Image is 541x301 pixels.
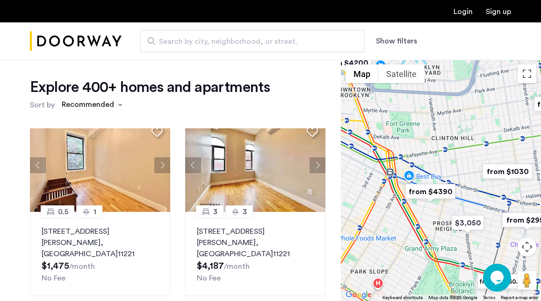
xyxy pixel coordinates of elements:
h1: Explore 400+ homes and apartments [30,78,270,97]
button: Drag Pegman onto the map to open Street View [518,271,536,290]
span: $1,475 [42,261,69,271]
span: $4,187 [197,261,224,271]
a: Open this area in Google Maps (opens a new window) [343,289,374,301]
input: Apartment Search [140,30,365,52]
div: from $4200 [317,52,375,73]
button: Previous apartment [30,157,46,173]
a: Registration [486,8,511,15]
button: Previous apartment [185,157,201,173]
sub: /month [224,263,250,270]
span: No Fee [42,274,65,282]
div: from $2,750.00 [474,271,531,292]
button: Show satellite imagery [378,64,425,83]
button: Keyboard shortcuts [382,294,423,301]
a: Login [454,8,473,15]
button: Show street map [346,64,378,83]
span: Map data ©2025 Google [428,295,477,300]
img: Google [343,289,374,301]
p: [STREET_ADDRESS][PERSON_NAME] 11221 [42,226,159,259]
div: $3,050 [448,212,488,233]
a: 33[STREET_ADDRESS][PERSON_NAME], [GEOGRAPHIC_DATA]11221No Fee [185,212,325,296]
img: 2016_638508057422366955.jpeg [30,119,170,212]
button: Show or hide filters [376,35,417,47]
ng-select: sort-apartment [57,97,127,113]
span: 1 [94,206,96,217]
iframe: chat widget [483,264,513,292]
div: from $4390 [402,181,459,202]
sub: /month [69,263,95,270]
span: 3 [213,206,217,217]
label: Sort by [30,99,55,111]
span: 0.5 [58,206,68,217]
span: 3 [243,206,247,217]
img: logo [30,24,122,59]
button: Next apartment [310,157,325,173]
button: Next apartment [154,157,170,173]
a: Terms (opens in new tab) [483,294,495,301]
div: Recommended [60,99,114,112]
button: Toggle fullscreen view [518,64,536,83]
a: Cazamio Logo [30,24,122,59]
p: [STREET_ADDRESS][PERSON_NAME] 11221 [197,226,314,259]
img: 2016_638508057423839647.jpeg [185,119,325,212]
span: Search by city, neighborhood, or street. [159,36,339,47]
span: No Fee [197,274,221,282]
div: from $1030 [479,161,536,182]
button: Map camera controls [518,238,536,256]
a: 0.51[STREET_ADDRESS][PERSON_NAME], [GEOGRAPHIC_DATA]11221No Fee [30,212,170,296]
a: Report a map error [501,294,538,301]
